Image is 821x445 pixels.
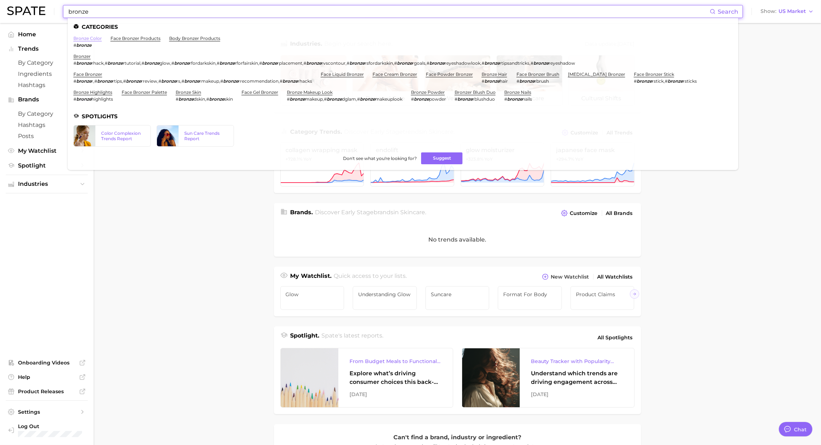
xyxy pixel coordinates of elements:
a: face bronzer palette [122,90,167,95]
button: Industries [6,179,88,189]
span: Format for Body [503,292,556,297]
span: rplacement [277,60,302,66]
a: Product Releases [6,386,88,397]
span: # [504,96,507,102]
span: # [531,60,533,66]
span: US Market [779,9,806,13]
span: Understanding Glow [358,292,411,297]
em: bronze [533,60,549,66]
span: Brands [18,96,76,103]
span: # [357,96,360,102]
span: Don't see what you're looking for? [343,156,417,161]
span: # [181,78,184,84]
a: Format for Body [498,286,562,310]
span: rtips [112,78,122,84]
h2: Spate's latest reports. [321,331,383,344]
span: by Category [18,110,76,117]
span: r [91,78,93,84]
div: Color Complexion Trends Report [101,130,145,141]
span: All Spotlights [598,333,633,342]
a: bronze highlights [73,90,112,95]
em: bronze [220,60,235,66]
span: dglam [342,96,356,102]
span: # [158,78,161,84]
em: bronze [484,60,500,66]
span: # [73,96,76,102]
em: bronze [126,78,141,84]
span: glow [286,292,339,297]
div: [DATE] [350,390,441,399]
a: Sun Care Trends Report [157,125,234,147]
span: # [73,60,76,66]
span: My Watchlist [18,147,76,154]
em: bronze [262,60,277,66]
a: bronze hair [482,72,507,77]
a: Hashtags [6,119,88,130]
span: rreview [141,78,157,84]
span: Product Claims [576,292,629,297]
a: Posts [6,130,88,142]
em: bronze [484,78,500,84]
span: Search [718,8,738,15]
button: Brands [6,94,88,105]
div: Explore what’s driving consumer choices this back-to-school season From budget-friendly meals to ... [350,369,441,386]
span: # [347,60,349,66]
span: nails [522,96,532,102]
button: Trends [6,43,88,54]
h1: My Watchlist. [290,272,332,282]
span: powder [429,96,446,102]
em: bronze [327,96,342,102]
span: # [73,78,76,84]
span: reyeshadowlook [445,60,481,66]
span: Suncare [431,292,484,297]
button: Customize [559,208,599,218]
span: All Brands [606,210,633,216]
div: No trends available. [274,222,641,257]
span: # [455,96,457,102]
button: Suggest [421,152,463,164]
em: bronze [414,96,429,102]
a: face bronzer brush [516,72,559,77]
span: # [634,78,637,84]
span: rblushduo [473,96,495,102]
div: , [176,96,233,102]
span: rsticks [683,78,697,84]
a: Color Complexion Trends Report [73,125,151,147]
li: Categories [73,24,732,30]
span: rmakeup [199,78,219,84]
span: Industries [18,181,76,187]
span: rfordarkskin [189,60,216,66]
span: makeup [305,96,323,102]
span: # [176,96,179,102]
span: # [411,96,414,102]
a: [MEDICAL_DATA] bronzer [568,72,625,77]
em: bronze [144,60,159,66]
span: rrecommendation [238,78,279,84]
span: # [94,78,97,84]
em: bronze [507,96,522,102]
em: bronze [349,60,365,66]
em: bronze [76,96,91,102]
div: , [634,78,697,84]
span: # [482,78,484,84]
span: Hashtags [18,121,76,128]
span: # [324,96,327,102]
span: Ingredients [18,70,76,77]
a: face powder bronzer [426,72,473,77]
a: Product Claims [570,286,635,310]
em: bronze [76,60,91,66]
a: Beauty Tracker with Popularity IndexUnderstand which trends are driving engagement across platfor... [462,348,635,408]
a: face bronzer products [110,36,161,41]
span: # [394,60,397,66]
span: # [303,60,306,66]
span: # [73,42,76,48]
em: bronze [519,78,534,84]
em: bronze [209,96,224,102]
a: face bronzer [73,72,102,77]
span: Brands . [290,209,313,216]
span: # [105,60,108,66]
span: Log Out [18,423,84,430]
span: Customize [570,210,598,216]
span: Help [18,374,76,380]
span: rtipsandtricks [500,60,529,66]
